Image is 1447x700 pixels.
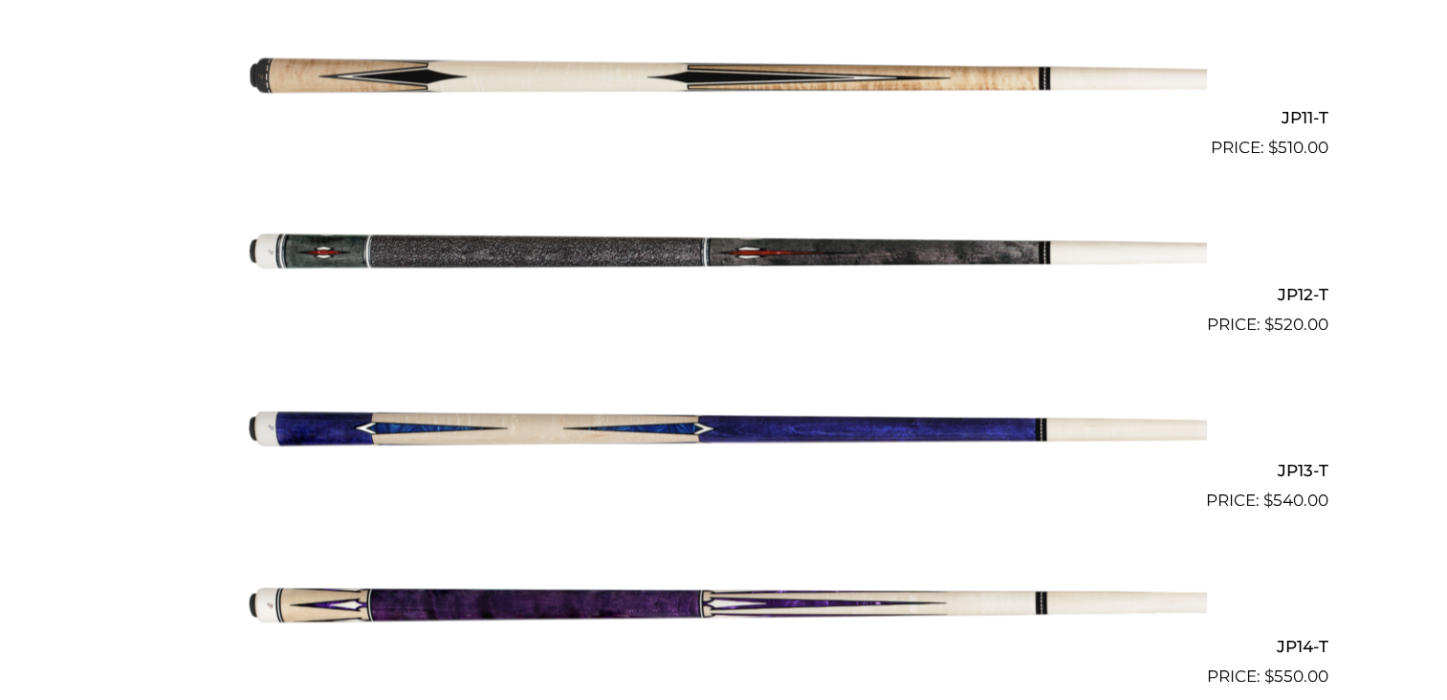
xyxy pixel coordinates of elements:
img: JP13-T [241,345,1207,506]
bdi: 520.00 [1264,315,1328,334]
img: JP14-T [241,521,1207,682]
span: $ [1264,315,1274,334]
span: $ [1268,138,1278,157]
span: $ [1263,491,1273,510]
span: $ [1264,667,1274,686]
h2: JP12-T [120,276,1328,312]
a: JP12-T $520.00 [120,168,1328,337]
img: JP12-T [241,168,1207,329]
h2: JP14-T [120,629,1328,665]
a: JP14-T $550.00 [120,521,1328,689]
bdi: 510.00 [1268,138,1328,157]
h2: JP13-T [120,453,1328,489]
bdi: 540.00 [1263,491,1328,510]
h2: JP11-T [120,100,1328,136]
a: JP13-T $540.00 [120,345,1328,514]
bdi: 550.00 [1264,667,1328,686]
